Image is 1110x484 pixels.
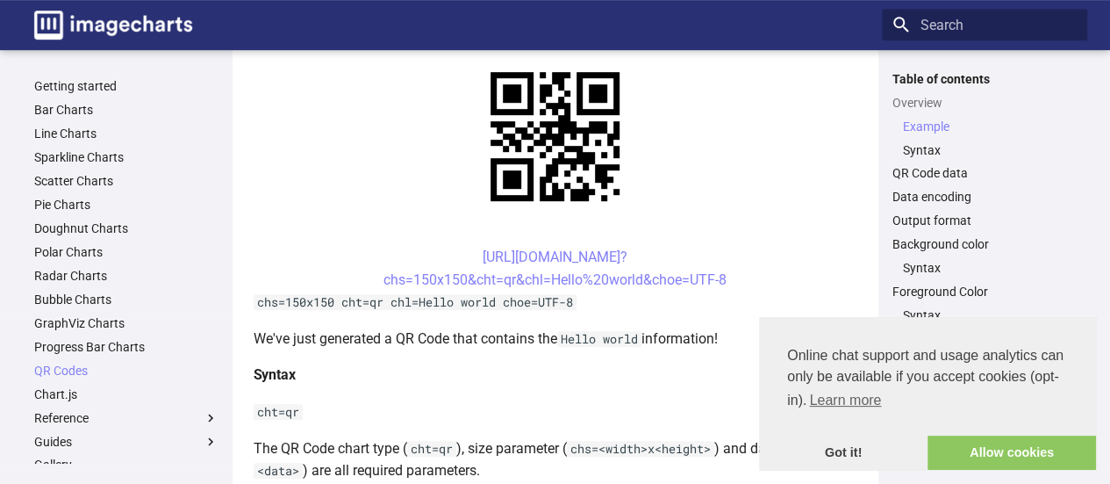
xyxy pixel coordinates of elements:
[787,345,1068,414] span: Online chat support and usage analytics can only be available if you accept cookies (opt-in).
[759,317,1096,470] div: cookieconsent
[460,41,650,232] img: chart
[34,126,218,141] a: Line Charts
[892,284,1077,300] a: Foreground Color
[27,4,199,47] a: Image-Charts documentation
[254,328,857,350] p: We've just generated a QR Code that contains the information!
[903,142,1077,158] a: Syntax
[882,71,1087,87] label: Table of contents
[34,410,218,426] label: Reference
[892,119,1077,158] nav: Overview
[254,437,857,482] p: The QR Code chart type ( ), size parameter ( ) and data ( ) are all required parameters.
[759,436,927,471] a: dismiss cookie message
[34,102,218,118] a: Bar Charts
[254,364,857,386] h4: Syntax
[34,173,218,189] a: Scatter Charts
[567,441,714,457] code: chs=<width>x<height>
[903,260,1077,276] a: Syntax
[34,149,218,165] a: Sparkline Charts
[34,197,218,213] a: Pie Charts
[892,189,1077,205] a: Data encoding
[34,244,218,260] a: Polar Charts
[34,220,218,236] a: Doughnut Charts
[892,260,1077,276] nav: Background color
[34,11,192,40] img: logo
[254,404,303,420] code: cht=qr
[34,386,218,402] a: Chart.js
[557,331,641,347] code: Hello world
[34,292,218,307] a: Bubble Charts
[882,9,1087,40] input: Search
[882,71,1087,348] nav: Table of contents
[34,434,218,450] label: Guides
[903,119,1077,134] a: Example
[254,294,576,310] code: chs=150x150 cht=qr chl=Hello world choe=UTF-8
[34,363,218,379] a: QR Codes
[383,249,727,288] a: [URL][DOMAIN_NAME]?chs=150x150&cht=qr&chl=Hello%20world&choe=UTF-8
[903,307,1077,323] a: Syntax
[407,441,456,457] code: cht=qr
[806,387,884,414] a: learn more about cookies
[892,307,1077,323] nav: Foreground Color
[34,78,218,94] a: Getting started
[892,236,1077,252] a: Background color
[927,436,1096,471] a: allow cookies
[34,457,218,473] a: Gallery
[892,165,1077,181] a: QR Code data
[34,315,218,331] a: GraphViz Charts
[892,95,1077,111] a: Overview
[34,268,218,284] a: Radar Charts
[34,339,218,355] a: Progress Bar Charts
[892,213,1077,228] a: Output format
